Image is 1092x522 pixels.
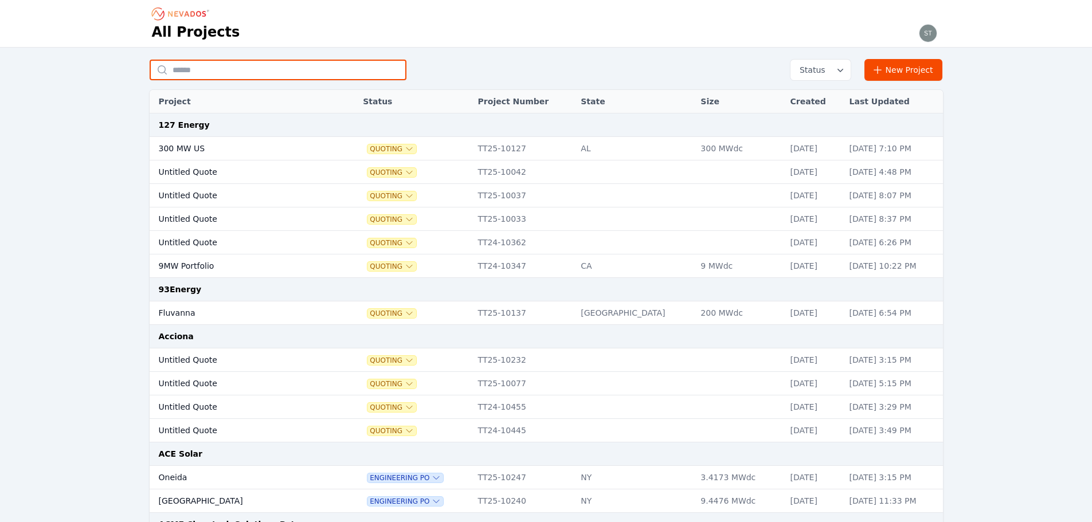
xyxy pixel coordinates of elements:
[472,489,576,513] td: TT25-10240
[150,254,329,278] td: 9MW Portfolio
[844,207,943,231] td: [DATE] 8:37 PM
[790,60,851,80] button: Status
[150,466,943,489] tr: OneidaEngineering POTT25-10247NY3.4173 MWdc[DATE][DATE] 3:15 PM
[367,191,416,201] button: Quoting
[357,90,472,113] th: Status
[150,325,943,348] td: Acciona
[150,372,943,395] tr: Untitled QuoteQuotingTT25-10077[DATE][DATE] 5:15 PM
[367,473,443,482] button: Engineering PO
[152,23,240,41] h1: All Projects
[785,184,844,207] td: [DATE]
[472,301,576,325] td: TT25-10137
[150,466,329,489] td: Oneida
[695,137,784,160] td: 300 MWdc
[785,207,844,231] td: [DATE]
[367,262,416,271] button: Quoting
[575,466,695,489] td: NY
[472,466,576,489] td: TT25-10247
[472,348,576,372] td: TT25-10232
[150,395,329,419] td: Untitled Quote
[785,466,844,489] td: [DATE]
[150,372,329,395] td: Untitled Quote
[864,59,943,81] a: New Project
[695,301,784,325] td: 200 MWdc
[795,64,825,76] span: Status
[472,160,576,184] td: TT25-10042
[472,137,576,160] td: TT25-10127
[472,395,576,419] td: TT24-10455
[150,348,329,372] td: Untitled Quote
[150,137,329,160] td: 300 MW US
[472,372,576,395] td: TT25-10077
[150,90,329,113] th: Project
[150,113,943,137] td: 127 Energy
[150,489,329,513] td: [GEOGRAPHIC_DATA]
[785,137,844,160] td: [DATE]
[152,5,213,23] nav: Breadcrumb
[472,90,576,113] th: Project Number
[844,301,943,325] td: [DATE] 6:54 PM
[150,348,943,372] tr: Untitled QuoteQuotingTT25-10232[DATE][DATE] 3:15 PM
[150,160,943,184] tr: Untitled QuoteQuotingTT25-10042[DATE][DATE] 4:48 PM
[472,184,576,207] td: TT25-10037
[575,489,695,513] td: NY
[150,419,943,442] tr: Untitled QuoteQuotingTT24-10445[DATE][DATE] 3:49 PM
[367,403,416,412] button: Quoting
[150,278,943,301] td: 93Energy
[150,301,943,325] tr: FluvannaQuotingTT25-10137[GEOGRAPHIC_DATA]200 MWdc[DATE][DATE] 6:54 PM
[150,184,329,207] td: Untitled Quote
[472,231,576,254] td: TT24-10362
[785,231,844,254] td: [DATE]
[367,426,416,435] button: Quoting
[844,254,943,278] td: [DATE] 10:22 PM
[150,184,943,207] tr: Untitled QuoteQuotingTT25-10037[DATE][DATE] 8:07 PM
[150,301,329,325] td: Fluvanna
[785,395,844,419] td: [DATE]
[919,24,937,42] img: steve.mustaro@nevados.solar
[150,254,943,278] tr: 9MW PortfolioQuotingTT24-10347CA9 MWdc[DATE][DATE] 10:22 PM
[844,466,943,489] td: [DATE] 3:15 PM
[367,215,416,224] button: Quoting
[367,144,416,154] button: Quoting
[695,489,784,513] td: 9.4476 MWdc
[150,489,943,513] tr: [GEOGRAPHIC_DATA]Engineering POTT25-10240NY9.4476 MWdc[DATE][DATE] 11:33 PM
[575,301,695,325] td: [GEOGRAPHIC_DATA]
[150,137,943,160] tr: 300 MW USQuotingTT25-10127AL300 MWdc[DATE][DATE] 7:10 PM
[844,348,943,372] td: [DATE] 3:15 PM
[844,489,943,513] td: [DATE] 11:33 PM
[367,497,443,506] button: Engineering PO
[150,231,943,254] tr: Untitled QuoteQuotingTT24-10362[DATE][DATE] 6:26 PM
[150,395,943,419] tr: Untitled QuoteQuotingTT24-10455[DATE][DATE] 3:29 PM
[472,254,576,278] td: TT24-10347
[472,419,576,442] td: TT24-10445
[150,207,943,231] tr: Untitled QuoteQuotingTT25-10033[DATE][DATE] 8:37 PM
[150,231,329,254] td: Untitled Quote
[785,301,844,325] td: [DATE]
[785,489,844,513] td: [DATE]
[844,160,943,184] td: [DATE] 4:48 PM
[695,254,784,278] td: 9 MWdc
[150,207,329,231] td: Untitled Quote
[150,419,329,442] td: Untitled Quote
[575,254,695,278] td: CA
[844,395,943,419] td: [DATE] 3:29 PM
[575,137,695,160] td: AL
[844,137,943,160] td: [DATE] 7:10 PM
[367,356,416,365] button: Quoting
[367,309,416,318] button: Quoting
[844,90,943,113] th: Last Updated
[785,160,844,184] td: [DATE]
[367,379,416,388] button: Quoting
[844,184,943,207] td: [DATE] 8:07 PM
